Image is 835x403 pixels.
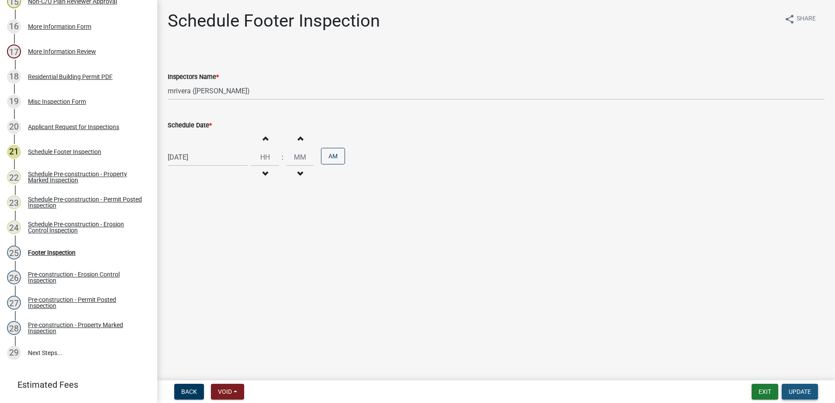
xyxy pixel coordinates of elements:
[7,346,21,360] div: 29
[28,24,91,30] div: More Information Form
[7,170,21,184] div: 22
[168,74,219,80] label: Inspectors Name
[321,148,345,164] button: AM
[7,270,21,284] div: 26
[784,14,795,24] i: share
[181,388,197,395] span: Back
[286,148,314,166] input: Minutes
[168,10,380,31] h1: Schedule Footer Inspection
[279,152,286,163] div: :
[7,120,21,134] div: 20
[28,249,76,256] div: Footer Inspection
[28,74,113,80] div: Residential Building Permit PDF
[28,171,143,183] div: Schedule Pre-construction - Property Marked Inspection
[7,145,21,159] div: 21
[28,196,143,208] div: Schedule Pre-construction - Permit Posted Inspection
[7,220,21,234] div: 24
[7,296,21,310] div: 27
[7,70,21,84] div: 18
[28,221,143,233] div: Schedule Pre-construction - Erosion Control Inspection
[168,123,212,129] label: Schedule Date
[782,384,818,400] button: Update
[28,297,143,309] div: Pre-construction - Permit Posted Inspection
[251,148,279,166] input: Hours
[168,148,248,166] input: mm/dd/yyyy
[752,384,778,400] button: Exit
[28,124,119,130] div: Applicant Request for Inspections
[218,388,232,395] span: Void
[7,321,21,335] div: 28
[28,99,86,105] div: Misc Inspection Form
[7,195,21,209] div: 23
[28,149,101,155] div: Schedule Footer Inspection
[7,95,21,109] div: 19
[797,14,816,24] span: Share
[28,271,143,283] div: Pre-construction - Erosion Control Inspection
[28,322,143,334] div: Pre-construction - Property Marked Inspection
[174,384,204,400] button: Back
[789,388,811,395] span: Update
[7,44,21,58] div: 17
[211,384,244,400] button: Void
[7,246,21,260] div: 25
[7,20,21,34] div: 16
[28,48,96,55] div: More Information Review
[7,376,143,393] a: Estimated Fees
[777,10,823,27] button: shareShare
